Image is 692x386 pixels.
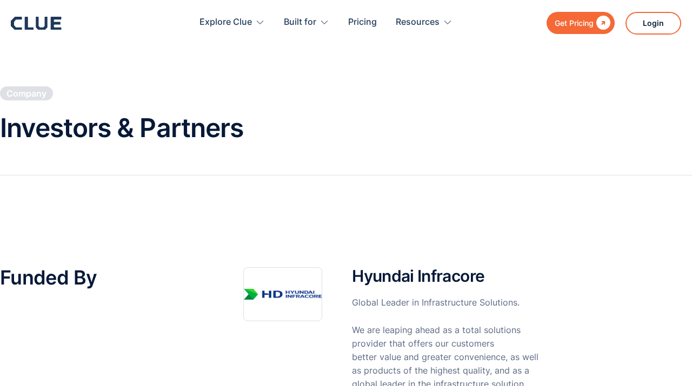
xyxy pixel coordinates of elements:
div: Built for [284,5,329,39]
a: Get Pricing [547,12,615,34]
img: Image showing Hyundai Infracore logo. [243,267,322,321]
h2: Hyundai Infracore [352,267,540,285]
div:  [594,16,610,30]
div: Explore Clue [199,5,265,39]
div: Company [6,87,46,99]
a: Pricing [348,5,377,39]
div: Get Pricing [555,16,594,30]
div: Built for [284,5,316,39]
a: Login [626,12,681,35]
div: Resources [396,5,440,39]
div: Resources [396,5,453,39]
div: Explore Clue [199,5,252,39]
